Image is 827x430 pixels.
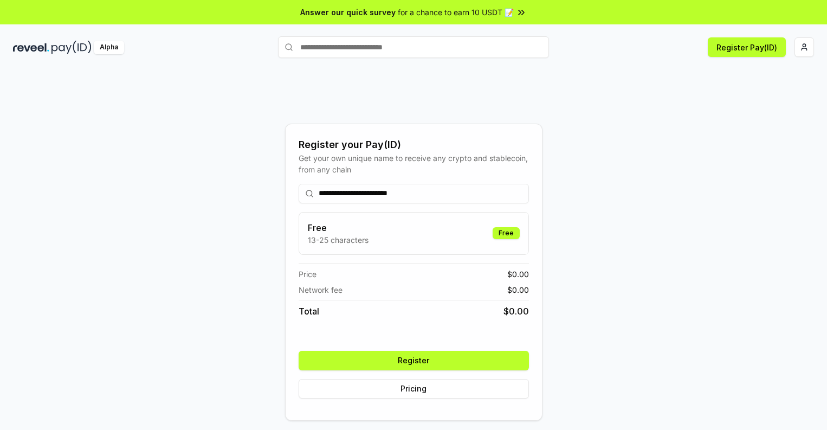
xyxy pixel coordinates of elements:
[507,284,529,296] span: $ 0.00
[299,351,529,370] button: Register
[308,221,369,234] h3: Free
[94,41,124,54] div: Alpha
[299,137,529,152] div: Register your Pay(ID)
[299,379,529,399] button: Pricing
[507,268,529,280] span: $ 0.00
[398,7,514,18] span: for a chance to earn 10 USDT 📝
[299,152,529,175] div: Get your own unique name to receive any crypto and stablecoin, from any chain
[299,305,319,318] span: Total
[503,305,529,318] span: $ 0.00
[708,37,786,57] button: Register Pay(ID)
[299,284,343,296] span: Network fee
[308,234,369,246] p: 13-25 characters
[51,41,92,54] img: pay_id
[493,227,520,239] div: Free
[300,7,396,18] span: Answer our quick survey
[299,268,316,280] span: Price
[13,41,49,54] img: reveel_dark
